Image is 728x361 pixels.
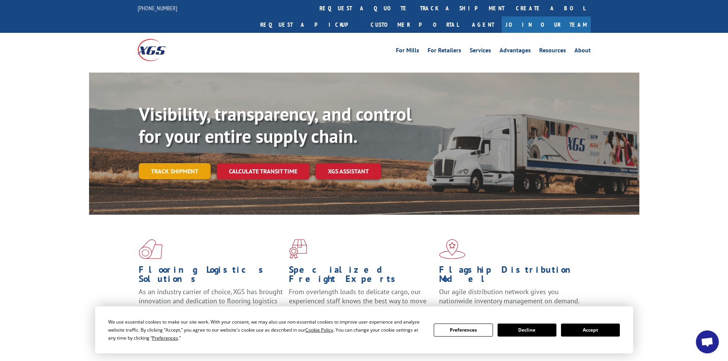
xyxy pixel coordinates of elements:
h1: Specialized Freight Experts [289,265,433,287]
button: Accept [561,324,620,337]
div: Open chat [696,330,719,353]
h1: Flagship Distribution Model [439,265,584,287]
span: As an industry carrier of choice, XGS has brought innovation and dedication to flooring logistics... [139,287,283,314]
span: Cookie Policy [305,327,333,333]
div: Cookie Consent Prompt [95,306,633,353]
a: Customer Portal [365,16,464,33]
a: Request a pickup [255,16,365,33]
a: About [574,47,591,56]
a: For Mills [396,47,419,56]
a: Services [470,47,491,56]
div: We use essential cookies to make our site work. With your consent, we may also use non-essential ... [108,318,425,342]
a: Advantages [499,47,531,56]
a: Resources [539,47,566,56]
img: xgs-icon-focused-on-flooring-red [289,239,307,259]
a: [PHONE_NUMBER] [138,4,177,12]
a: Agent [464,16,502,33]
button: Decline [498,324,556,337]
b: Visibility, transparency, and control for your entire supply chain. [139,102,412,148]
a: XGS ASSISTANT [316,163,381,180]
button: Preferences [434,324,493,337]
h1: Flooring Logistics Solutions [139,265,283,287]
span: Preferences [152,335,178,341]
img: xgs-icon-flagship-distribution-model-red [439,239,465,259]
img: xgs-icon-total-supply-chain-intelligence-red [139,239,162,259]
span: Our agile distribution network gives you nationwide inventory management on demand. [439,287,580,305]
a: Calculate transit time [217,163,310,180]
a: For Retailers [428,47,461,56]
a: Track shipment [139,163,211,179]
a: Join Our Team [502,16,591,33]
p: From overlength loads to delicate cargo, our experienced staff knows the best way to move your fr... [289,287,433,321]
